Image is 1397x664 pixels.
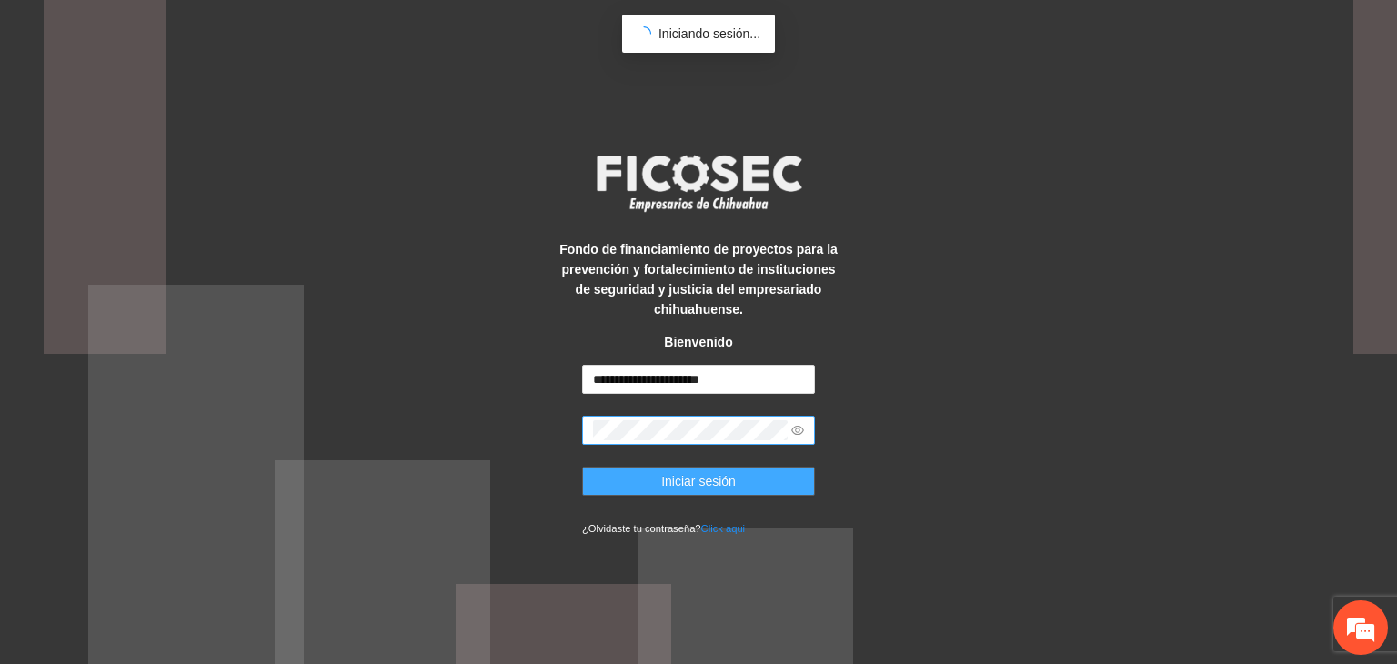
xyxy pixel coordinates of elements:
strong: Fondo de financiamiento de proyectos para la prevención y fortalecimiento de instituciones de seg... [559,242,838,317]
button: Iniciar sesión [582,467,815,496]
span: Iniciando sesión... [658,26,760,41]
img: logo [585,149,812,216]
span: Iniciar sesión [661,471,736,491]
small: ¿Olvidaste tu contraseña? [582,523,745,534]
div: Minimizar ventana de chat en vivo [298,9,342,53]
textarea: Escriba su mensaje y pulse “Intro” [9,458,347,522]
span: Estamos en línea. [106,224,251,407]
span: loading [634,24,654,44]
span: eye [791,424,804,437]
strong: Bienvenido [664,335,732,349]
div: Chatee con nosotros ahora [95,93,306,116]
a: Click aqui [701,523,746,534]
